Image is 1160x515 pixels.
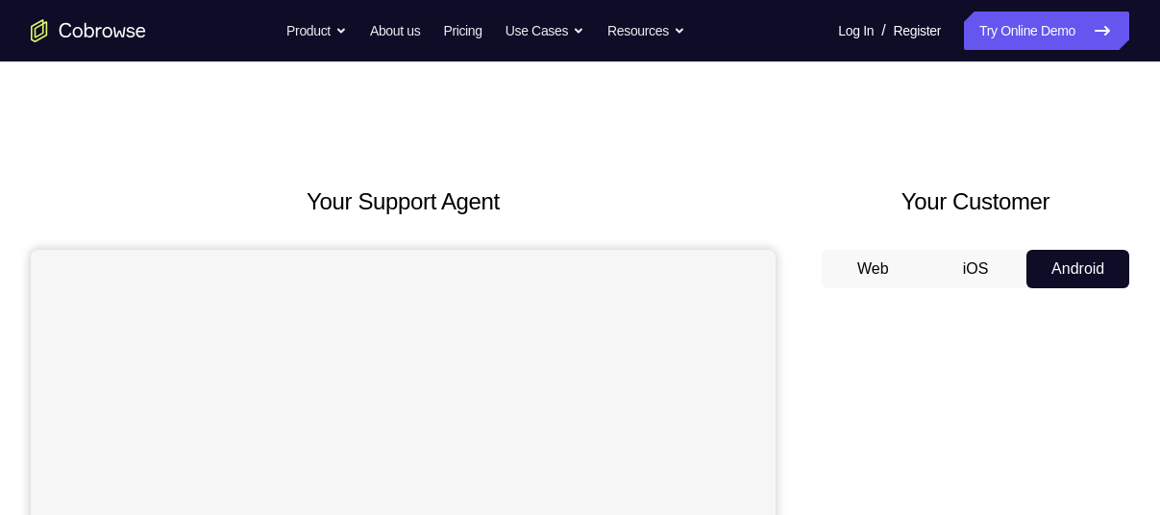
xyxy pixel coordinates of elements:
button: Web [822,250,925,288]
a: Pricing [443,12,481,50]
h2: Your Customer [822,184,1129,219]
a: Go to the home page [31,19,146,42]
a: Try Online Demo [964,12,1129,50]
button: Resources [607,12,685,50]
button: Product [286,12,347,50]
button: Use Cases [506,12,584,50]
button: iOS [925,250,1027,288]
button: Android [1026,250,1129,288]
a: Register [894,12,941,50]
h2: Your Support Agent [31,184,776,219]
span: / [881,19,885,42]
a: Log In [838,12,874,50]
a: About us [370,12,420,50]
